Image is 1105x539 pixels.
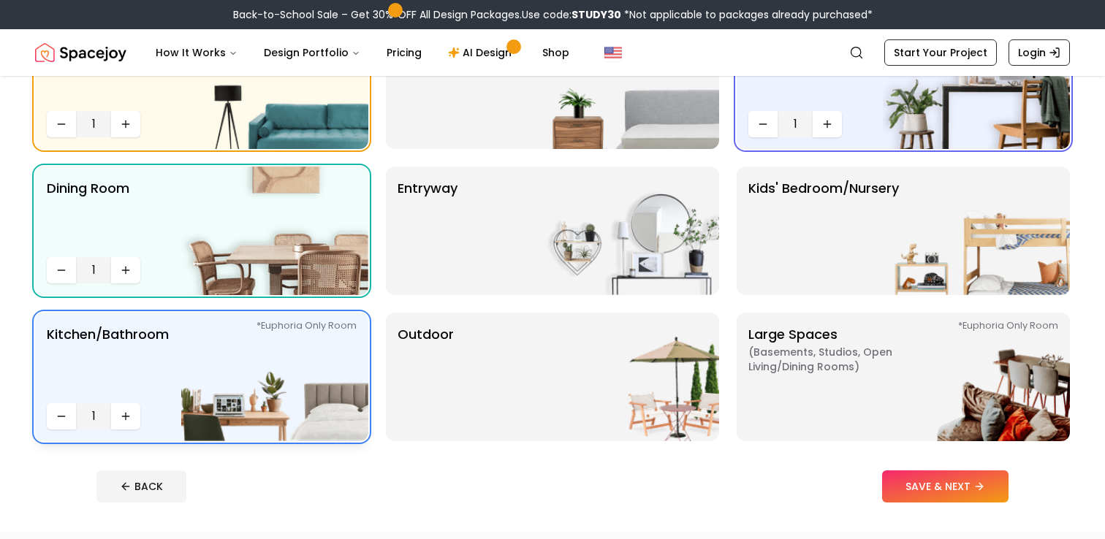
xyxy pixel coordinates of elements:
[181,313,368,441] img: Kitchen/Bathroom *Euphoria Only
[532,20,719,149] img: Bedroom
[398,32,458,137] p: Bedroom
[883,167,1070,295] img: Kids' Bedroom/Nursery
[111,111,140,137] button: Increase quantity
[252,38,372,67] button: Design Portfolio
[884,39,997,66] a: Start Your Project
[813,111,842,137] button: Increase quantity
[144,38,581,67] nav: Main
[621,7,873,22] span: *Not applicable to packages already purchased*
[96,470,186,502] button: BACK
[748,345,931,374] span: ( Basements, Studios, Open living/dining rooms )
[47,111,76,137] button: Decrease quantity
[233,7,873,22] div: Back-to-School Sale – Get 30% OFF All Design Packages.
[883,313,1070,441] img: Large Spaces *Euphoria Only
[783,115,807,133] span: 1
[532,313,719,441] img: Outdoor
[1009,39,1070,66] a: Login
[748,111,778,137] button: Decrease quantity
[882,470,1009,502] button: SAVE & NEXT
[82,261,105,279] span: 1
[181,20,368,149] img: Living Room
[572,7,621,22] b: STUDY30
[181,167,368,295] img: Dining Room
[436,38,528,67] a: AI Design
[531,38,581,67] a: Shop
[35,38,126,67] img: Spacejoy Logo
[144,38,249,67] button: How It Works
[883,20,1070,149] img: Office
[111,257,140,283] button: Increase quantity
[375,38,433,67] a: Pricing
[35,38,126,67] a: Spacejoy
[47,403,76,429] button: Decrease quantity
[47,257,76,283] button: Decrease quantity
[748,324,931,429] p: Large Spaces
[82,115,105,133] span: 1
[82,408,105,425] span: 1
[111,403,140,429] button: Increase quantity
[47,178,129,251] p: Dining Room
[604,44,622,61] img: United States
[398,324,454,429] p: Outdoor
[35,29,1070,76] nav: Global
[748,178,899,283] p: Kids' Bedroom/Nursery
[532,167,719,295] img: entryway
[398,178,457,283] p: entryway
[47,324,169,397] p: Kitchen/Bathroom
[522,7,621,22] span: Use code:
